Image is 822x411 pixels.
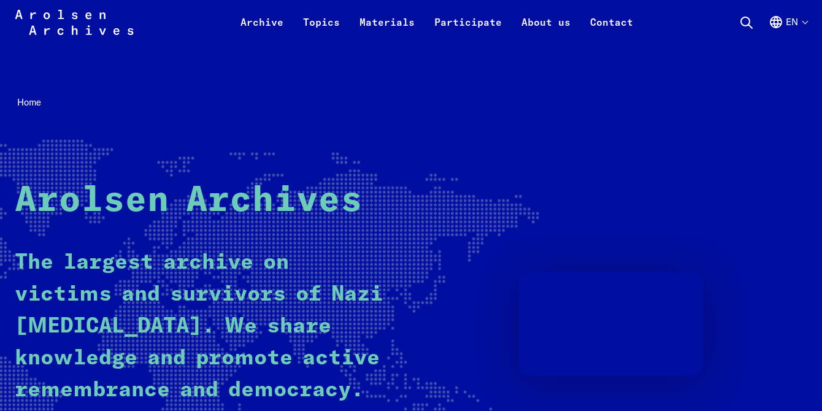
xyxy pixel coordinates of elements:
[293,15,350,44] a: Topics
[17,96,41,108] span: Home
[231,7,643,37] nav: Primary
[15,183,363,218] strong: Arolsen Archives
[580,15,643,44] a: Contact
[15,93,807,112] nav: Breadcrumb
[231,15,293,44] a: Archive
[512,15,580,44] a: About us
[769,15,807,44] button: English, language selection
[15,247,390,406] p: The largest archive on victims and survivors of Nazi [MEDICAL_DATA]. We share knowledge and promo...
[350,15,424,44] a: Materials
[424,15,512,44] a: Participate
